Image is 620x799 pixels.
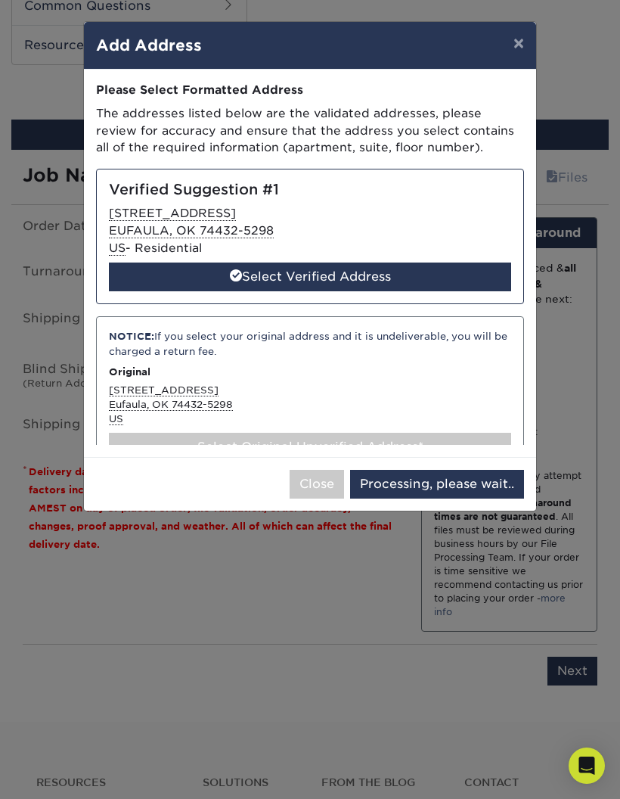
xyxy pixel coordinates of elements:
div: Please Select Formatted Address [96,82,524,99]
div: Open Intercom Messenger [569,748,605,784]
div: - Residential [96,169,524,304]
strong: NOTICE: [109,331,154,342]
p: Original [109,365,511,379]
div: Select Verified Address [109,263,511,291]
button: × [501,22,536,64]
h4: Add Address [96,34,524,57]
button: Processing, please wait.. [350,470,524,499]
h5: Verified Suggestion #1 [109,182,511,199]
button: Close [290,470,344,499]
p: The addresses listed below are the validated addresses, please review for accuracy and ensure tha... [96,105,524,157]
div: If you select your original address and it is undeliverable, you will be charged a return fee. [109,329,511,359]
div: Select Original Unverified Address* [109,433,511,462]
